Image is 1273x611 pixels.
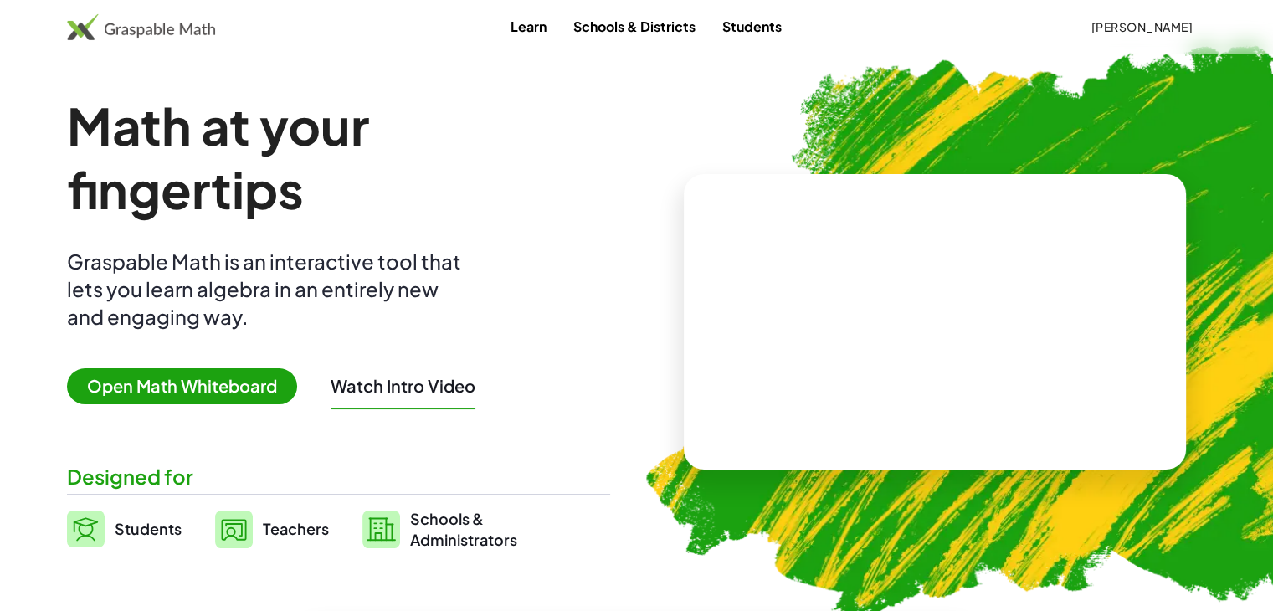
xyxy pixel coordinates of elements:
video: What is this? This is dynamic math notation. Dynamic math notation plays a central role in how Gr... [809,259,1060,385]
a: Teachers [215,508,329,550]
img: svg%3e [362,511,400,548]
span: [PERSON_NAME] [1091,19,1193,34]
div: Graspable Math is an interactive tool that lets you learn algebra in an entirely new and engaging... [67,248,469,331]
span: Open Math Whiteboard [67,368,297,404]
h1: Math at your fingertips [67,94,599,221]
a: Schools &Administrators [362,508,517,550]
img: svg%3e [215,511,253,548]
a: Students [67,508,182,550]
button: Watch Intro Video [331,375,475,397]
span: Schools & Administrators [410,508,517,550]
a: Students [709,11,795,42]
div: Designed for [67,463,610,490]
img: svg%3e [67,511,105,547]
span: Students [115,519,182,538]
a: Open Math Whiteboard [67,378,311,396]
a: Learn [497,11,560,42]
span: Teachers [263,519,329,538]
button: [PERSON_NAME] [1077,12,1206,42]
a: Schools & Districts [560,11,709,42]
